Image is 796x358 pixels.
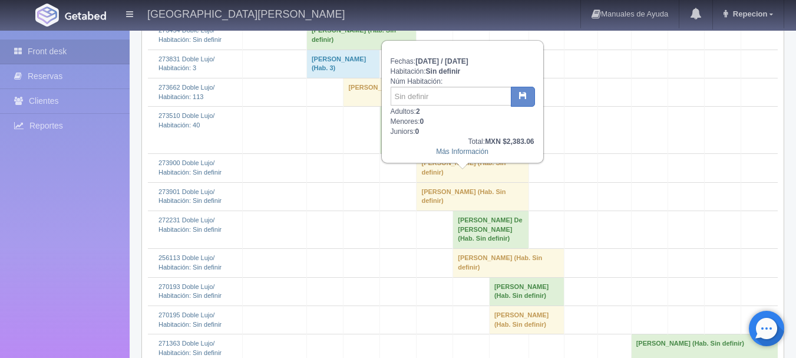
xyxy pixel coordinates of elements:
[158,340,222,356] a: 271363 Doble Lujo/Habitación: Sin definir
[158,254,222,271] a: 256113 Doble Lujo/Habitación: Sin definir
[415,127,420,136] b: 0
[158,311,222,328] a: 270195 Doble Lujo/Habitación: Sin definir
[158,55,214,72] a: 273831 Doble Lujo/Habitación: 3
[489,306,564,334] td: [PERSON_NAME] (Hab. Sin definir)
[382,41,543,163] div: Fechas: Habitación: Núm Habitación: Adultos: Menores: Juniors:
[380,107,453,154] td: [PERSON_NAME] De [PERSON_NAME] (Hab. 40)
[417,154,529,182] td: [PERSON_NAME] (Hab. Sin definir)
[420,117,424,126] b: 0
[426,67,461,75] b: Sin definir
[415,57,468,65] b: [DATE] / [DATE]
[391,87,511,106] input: Sin definir
[158,112,214,129] a: 273510 Doble Lujo/Habitación: 40
[158,84,214,100] a: 273662 Doble Lujo/Habitación: 113
[453,249,564,277] td: [PERSON_NAME] (Hab. Sin definir)
[158,188,222,205] a: 273901 Doble Lujo/Habitación: Sin definir
[158,216,222,233] a: 272231 Doble Lujo/Habitación: Sin definir
[730,9,768,18] span: Repecion
[391,137,534,147] div: Total:
[453,211,529,249] td: [PERSON_NAME] De [PERSON_NAME] (Hab. Sin definir)
[158,159,222,176] a: 273900 Doble Lujo/Habitación: Sin definir
[485,137,534,146] b: MXN $2,383.06
[35,4,59,27] img: Getabed
[65,11,106,20] img: Getabed
[158,27,222,43] a: 273454 Doble Lujo/Habitación: Sin definir
[158,283,222,300] a: 270193 Doble Lujo/Habitación: Sin definir
[343,78,529,107] td: [PERSON_NAME] (Hab. 113)
[436,147,488,156] a: Más Información
[306,21,417,50] td: [PERSON_NAME] (Hab. Sin definir)
[417,182,529,211] td: [PERSON_NAME] (Hab. Sin definir)
[147,6,345,21] h4: [GEOGRAPHIC_DATA][PERSON_NAME]
[306,50,379,78] td: [PERSON_NAME] (Hab. 3)
[416,107,420,116] b: 2
[489,277,564,306] td: [PERSON_NAME] (Hab. Sin definir)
